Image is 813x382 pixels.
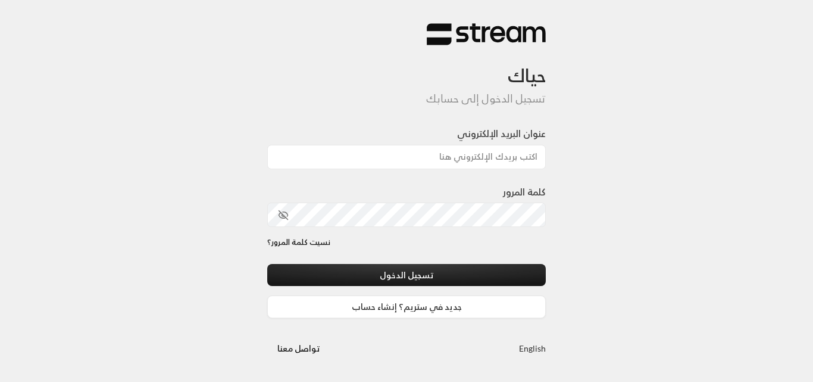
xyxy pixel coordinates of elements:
button: تواصل معنا [267,337,330,359]
label: عنوان البريد الإلكتروني [457,126,546,141]
a: جديد في ستريم؟ إنشاء حساب [267,296,546,318]
img: Stream Logo [427,23,546,46]
button: تسجيل الدخول [267,264,546,286]
a: نسيت كلمة المرور؟ [267,237,330,249]
a: تواصل معنا [267,341,330,356]
h3: حياك [267,46,546,87]
h5: تسجيل الدخول إلى حسابك [267,92,546,105]
button: toggle password visibility [273,205,293,225]
input: اكتب بريدك الإلكتروني هنا [267,145,546,169]
label: كلمة المرور [503,185,546,199]
a: English [519,337,546,359]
